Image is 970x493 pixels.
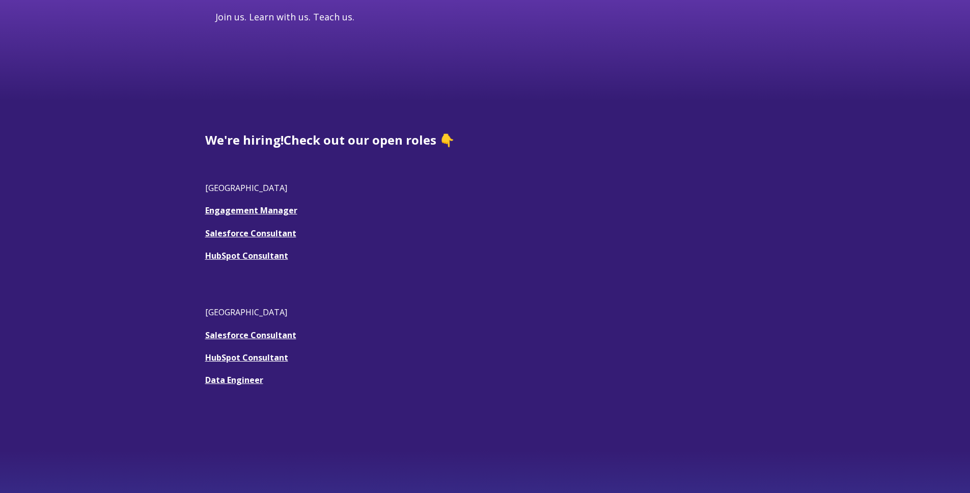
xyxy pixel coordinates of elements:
a: Engagement Manager [205,205,297,216]
a: Salesforce Consultant [205,228,296,239]
a: Salesforce Consultant [205,330,296,341]
span: [GEOGRAPHIC_DATA] [205,182,287,194]
span: We're hiring! [205,131,284,148]
span: [GEOGRAPHIC_DATA] [205,307,287,318]
a: Data Engineer [205,374,263,386]
span: Check out our open roles 👇 [284,131,455,148]
a: HubSpot Consultant [205,250,288,261]
span: Join us. Learn with us. Teach us. [215,11,354,23]
a: HubSpot Consultant [205,352,288,363]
